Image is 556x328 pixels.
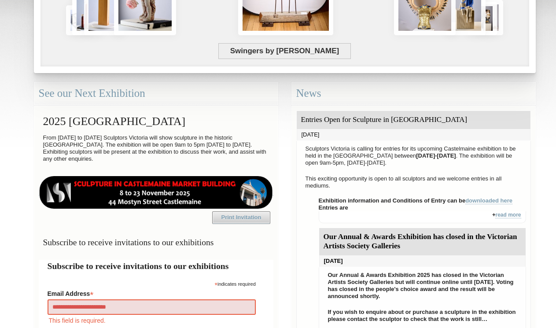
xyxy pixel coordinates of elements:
p: Our Annual & Awards Exhibition 2025 has closed in the Victorian Artists Society Galleries but wil... [324,269,521,302]
a: read more [495,212,521,218]
h3: Subscribe to receive invitations to our exhibitions [39,234,273,251]
div: + [319,211,526,223]
p: If you wish to enquire about or purchase a sculpture in the exhibition please contact the sculpto... [324,306,521,325]
div: Entries Open for Sculpture in [GEOGRAPHIC_DATA] [297,111,530,129]
h2: Subscribe to receive invitations to our exhibitions [48,260,265,273]
div: indicates required [48,279,256,287]
p: From [DATE] to [DATE] Sculptors Victoria will show sculpture in the historic [GEOGRAPHIC_DATA]. T... [39,132,273,165]
strong: [DATE]-[DATE] [416,152,456,159]
div: [DATE] [319,255,526,267]
p: Sculptors Victoria is calling for entries for its upcoming Castelmaine exhibition to be held in t... [301,143,526,169]
label: Email Address [48,287,256,298]
span: Swingers by [PERSON_NAME] [218,43,351,59]
div: [DATE] [297,129,530,140]
h2: 2025 [GEOGRAPHIC_DATA] [39,111,273,132]
img: castlemaine-ldrbd25v2.png [39,176,273,209]
div: See our Next Exhibition [34,82,278,105]
div: This field is required. [48,316,256,325]
a: Print Invitation [212,211,270,224]
div: News [291,82,536,105]
a: downloaded here [465,197,512,204]
div: Our Annual & Awards Exhibition has closed in the Victorian Artists Society Galleries [319,228,526,255]
p: This exciting opportunity is open to all sculptors and we welcome entries in all mediums. [301,173,526,192]
strong: Exhibition information and Conditions of Entry can be [319,197,513,204]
